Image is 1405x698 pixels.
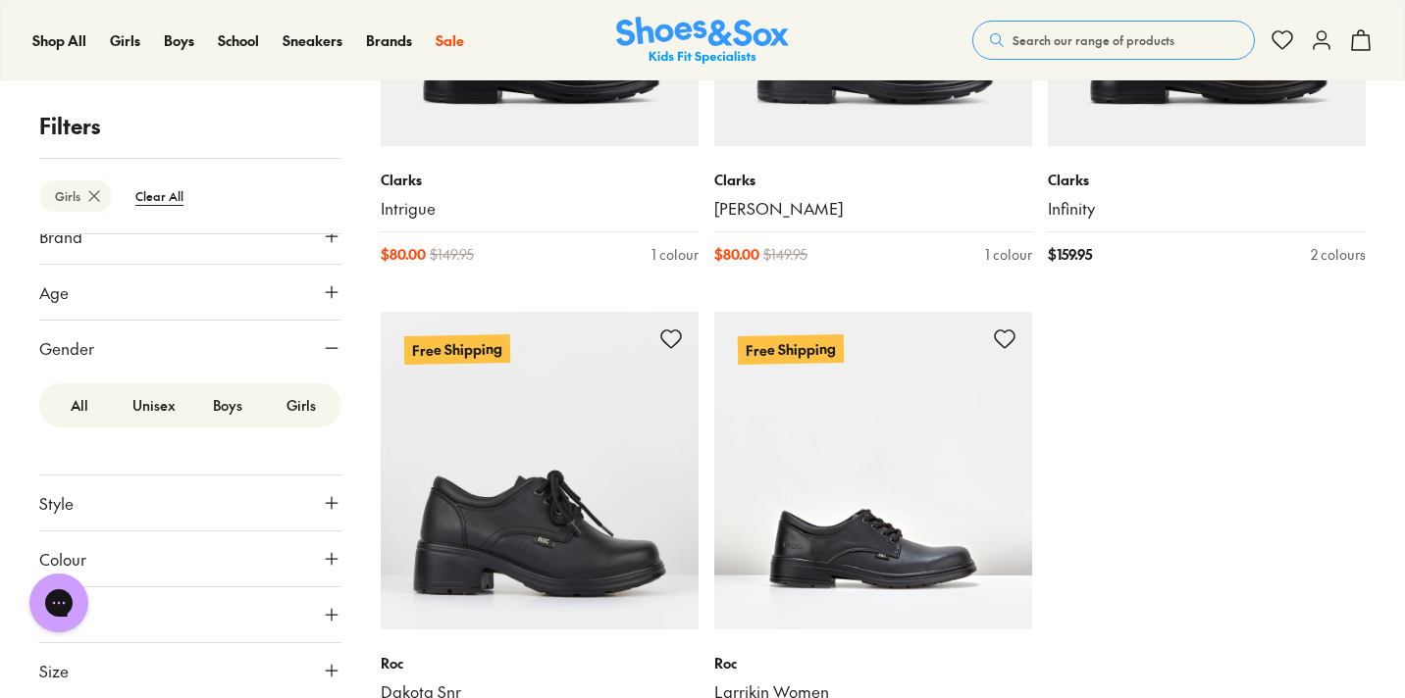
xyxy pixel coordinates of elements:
[1048,198,1366,220] a: Infinity
[39,209,341,264] button: Brand
[714,312,1032,629] a: Free Shipping
[264,387,338,424] label: Girls
[381,244,426,265] span: $ 80.00
[381,198,699,220] a: Intrigue
[39,547,86,571] span: Colour
[218,30,259,51] a: School
[714,170,1032,190] p: Clarks
[1048,170,1366,190] p: Clarks
[32,30,86,51] a: Shop All
[738,334,844,365] p: Free Shipping
[404,334,510,365] p: Free Shipping
[381,312,699,629] a: Free Shipping
[616,17,789,65] img: SNS_Logo_Responsive.svg
[39,224,82,248] span: Brand
[39,265,341,320] button: Age
[39,491,74,515] span: Style
[283,30,342,51] a: Sneakers
[191,387,265,424] label: Boys
[714,198,1032,220] a: [PERSON_NAME]
[164,30,194,50] span: Boys
[651,244,699,265] div: 1 colour
[117,387,191,424] label: Unisex
[120,178,199,214] btn: Clear All
[1048,244,1092,265] span: $ 159.95
[39,643,341,698] button: Size
[430,244,474,265] span: $ 149.95
[972,21,1255,60] button: Search our range of products
[39,587,341,642] button: Price
[39,321,341,375] button: Gender
[436,30,464,50] span: Sale
[39,110,341,142] p: Filters
[616,17,789,65] a: Shoes & Sox
[366,30,412,50] span: Brands
[32,30,86,50] span: Shop All
[436,30,464,51] a: Sale
[39,280,69,304] span: Age
[39,475,341,530] button: Style
[366,30,412,51] a: Brands
[985,244,1032,265] div: 1 colour
[714,244,759,265] span: $ 80.00
[39,336,94,360] span: Gender
[381,170,699,190] p: Clarks
[43,387,117,424] label: All
[763,244,807,265] span: $ 149.95
[20,567,98,639] iframe: Gorgias live chat messenger
[283,30,342,50] span: Sneakers
[110,30,140,50] span: Girls
[714,653,1032,673] p: Roc
[39,659,69,682] span: Size
[1013,31,1174,49] span: Search our range of products
[39,531,341,586] button: Colour
[164,30,194,51] a: Boys
[218,30,259,50] span: School
[1311,244,1366,265] div: 2 colours
[110,30,140,51] a: Girls
[39,180,112,212] btn: Girls
[381,653,699,673] p: Roc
